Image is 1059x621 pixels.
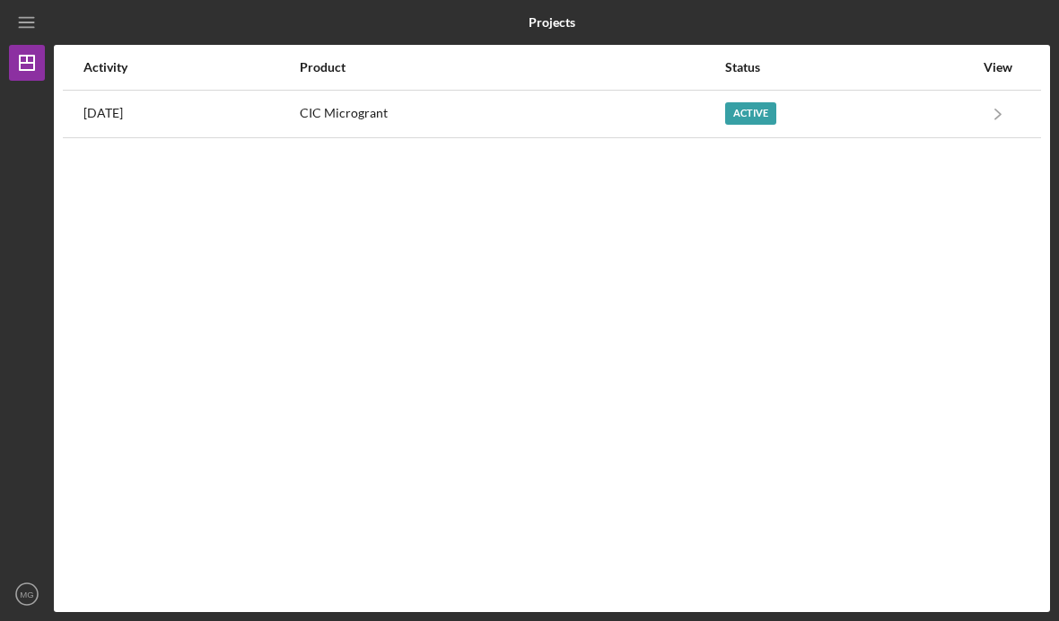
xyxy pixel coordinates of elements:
b: Projects [529,15,575,30]
div: Active [725,102,776,125]
div: CIC Microgrant [300,92,722,136]
text: MG [20,590,33,599]
button: MG [9,576,45,612]
time: 2025-09-25 18:39 [83,106,123,120]
div: Status [725,60,974,74]
div: Activity [83,60,298,74]
div: Product [300,60,722,74]
div: View [976,60,1020,74]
